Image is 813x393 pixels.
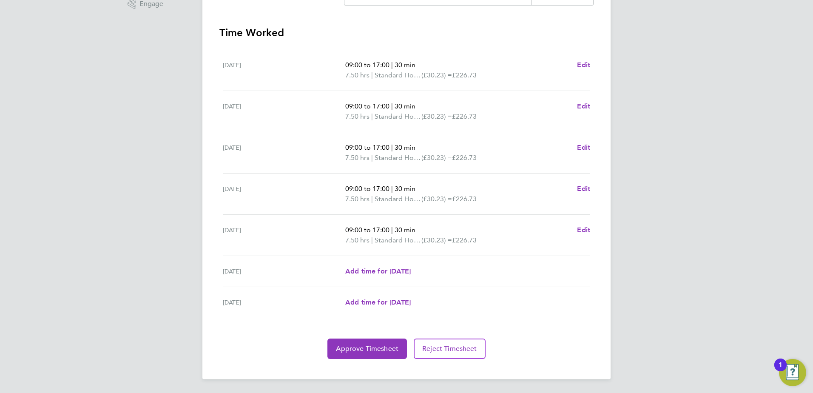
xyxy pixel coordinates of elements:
span: | [391,61,393,69]
a: Edit [577,225,590,235]
span: Edit [577,185,590,193]
span: Add time for [DATE] [345,298,411,306]
span: Standard Hourly [375,111,421,122]
button: Open Resource Center, 1 new notification [779,359,806,386]
span: Standard Hourly [375,153,421,163]
span: £226.73 [452,71,477,79]
h3: Time Worked [219,26,594,40]
span: £226.73 [452,236,477,244]
span: | [371,195,373,203]
div: [DATE] [223,184,345,204]
span: Edit [577,102,590,110]
div: 1 [779,365,782,376]
span: Standard Hourly [375,70,421,80]
span: 09:00 to 17:00 [345,61,389,69]
span: 09:00 to 17:00 [345,143,389,151]
span: | [371,236,373,244]
span: | [371,112,373,120]
span: | [391,102,393,110]
span: Edit [577,143,590,151]
span: 09:00 to 17:00 [345,226,389,234]
span: 30 min [395,102,415,110]
span: 09:00 to 17:00 [345,102,389,110]
span: 7.50 hrs [345,71,370,79]
div: [DATE] [223,142,345,163]
span: (£30.23) = [421,154,452,162]
span: Engage [139,0,163,8]
div: [DATE] [223,101,345,122]
button: Reject Timesheet [414,339,486,359]
span: 7.50 hrs [345,195,370,203]
span: | [391,226,393,234]
a: Add time for [DATE] [345,297,411,308]
span: 7.50 hrs [345,154,370,162]
span: (£30.23) = [421,195,452,203]
span: | [371,154,373,162]
span: (£30.23) = [421,71,452,79]
span: Approve Timesheet [336,345,398,353]
a: Edit [577,101,590,111]
span: 30 min [395,226,415,234]
a: Add time for [DATE] [345,266,411,276]
div: [DATE] [223,297,345,308]
a: Edit [577,60,590,70]
span: 09:00 to 17:00 [345,185,389,193]
span: Edit [577,226,590,234]
div: [DATE] [223,60,345,80]
span: | [391,185,393,193]
span: Standard Hourly [375,194,421,204]
span: Standard Hourly [375,235,421,245]
span: (£30.23) = [421,112,452,120]
span: £226.73 [452,154,477,162]
div: [DATE] [223,225,345,245]
div: [DATE] [223,266,345,276]
span: Reject Timesheet [422,345,477,353]
span: £226.73 [452,195,477,203]
span: 7.50 hrs [345,236,370,244]
span: | [371,71,373,79]
a: Edit [577,184,590,194]
span: 30 min [395,185,415,193]
span: | [391,143,393,151]
a: Edit [577,142,590,153]
span: Edit [577,61,590,69]
span: 7.50 hrs [345,112,370,120]
span: Add time for [DATE] [345,267,411,275]
span: £226.73 [452,112,477,120]
span: (£30.23) = [421,236,452,244]
span: 30 min [395,61,415,69]
button: Approve Timesheet [327,339,407,359]
span: 30 min [395,143,415,151]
